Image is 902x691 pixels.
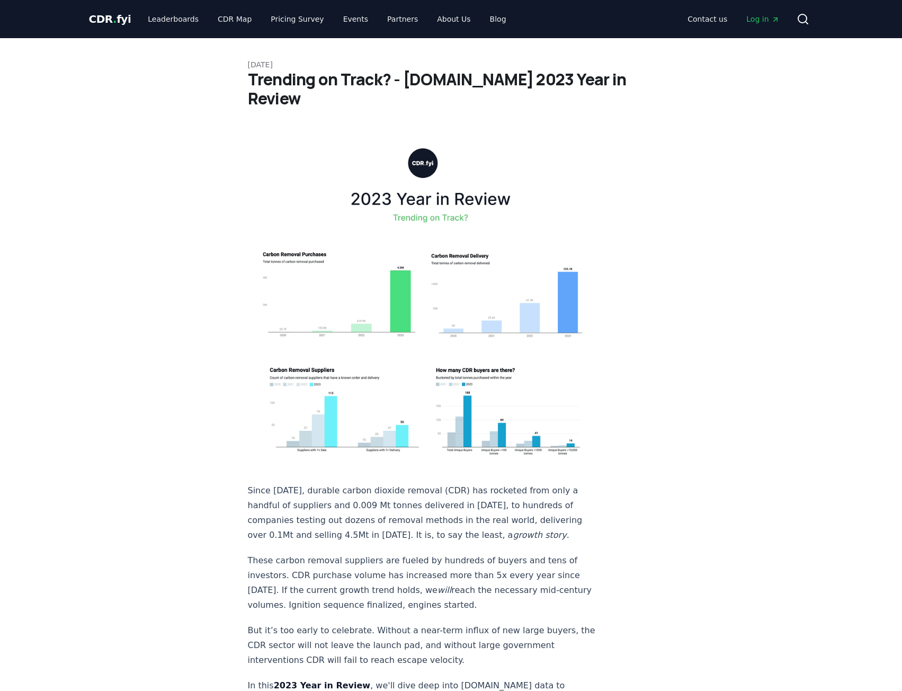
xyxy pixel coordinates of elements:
a: Log in [738,10,788,29]
span: Log in [746,14,779,24]
nav: Main [139,10,514,29]
span: . [113,13,117,25]
a: Contact us [679,10,736,29]
em: will [437,585,451,595]
p: [DATE] [248,59,655,70]
p: But it’s too early to celebrate. Without a near-term influx of new large buyers, the CDR sector w... [248,623,599,668]
a: Pricing Survey [262,10,332,29]
p: These carbon removal suppliers are fueled by hundreds of buyers and tens of investors. CDR purcha... [248,553,599,613]
a: CDR.fyi [89,12,131,26]
nav: Main [679,10,788,29]
span: CDR fyi [89,13,131,25]
strong: 2023 Year in Review [274,680,371,690]
a: Events [335,10,377,29]
a: Partners [379,10,426,29]
img: blog post image [248,134,599,466]
p: Since [DATE], durable carbon dioxide removal (CDR) has rocketed from only a handful of suppliers ... [248,483,599,543]
a: CDR Map [209,10,260,29]
em: growth story [513,530,566,540]
a: About Us [428,10,479,29]
a: Blog [481,10,515,29]
a: Leaderboards [139,10,207,29]
h1: Trending on Track? - [DOMAIN_NAME] 2023 Year in Review [248,70,655,108]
